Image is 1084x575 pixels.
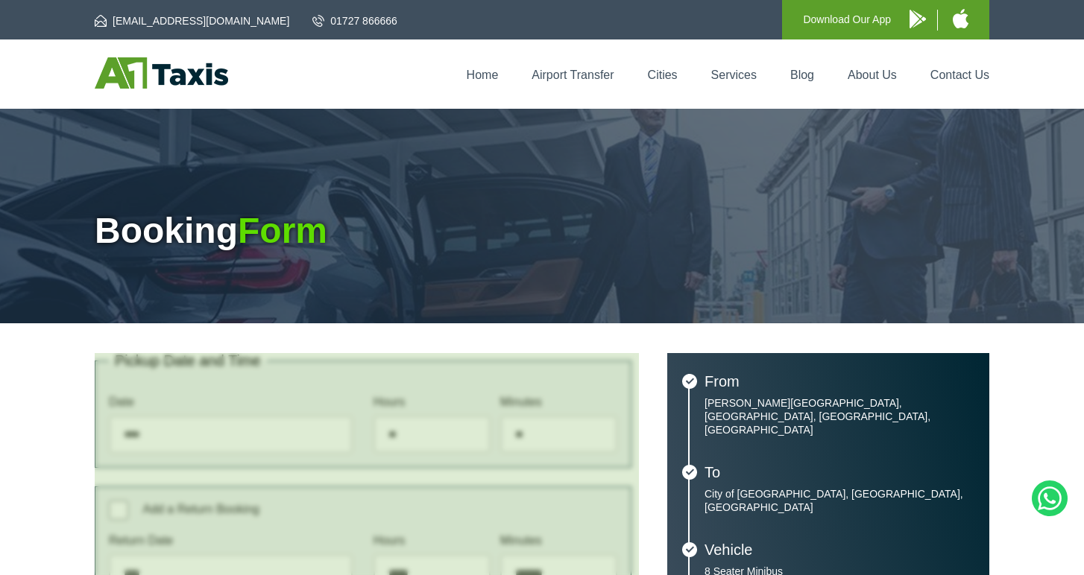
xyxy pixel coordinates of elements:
[930,69,989,81] a: Contact Us
[953,9,968,28] img: A1 Taxis iPhone App
[910,10,926,28] img: A1 Taxis Android App
[532,69,614,81] a: Airport Transfer
[95,13,289,28] a: [EMAIL_ADDRESS][DOMAIN_NAME]
[790,69,814,81] a: Blog
[848,69,897,81] a: About Us
[711,69,757,81] a: Services
[238,211,327,250] span: Form
[312,13,397,28] a: 01727 866666
[803,10,891,29] p: Download Our App
[95,213,989,249] h1: Booking
[648,69,678,81] a: Cities
[467,69,499,81] a: Home
[705,374,974,389] h3: From
[705,487,974,514] p: City of [GEOGRAPHIC_DATA], [GEOGRAPHIC_DATA], [GEOGRAPHIC_DATA]
[705,465,974,480] h3: To
[705,396,974,436] p: [PERSON_NAME][GEOGRAPHIC_DATA], [GEOGRAPHIC_DATA], [GEOGRAPHIC_DATA], [GEOGRAPHIC_DATA]
[95,57,228,89] img: A1 Taxis St Albans LTD
[705,542,974,557] h3: Vehicle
